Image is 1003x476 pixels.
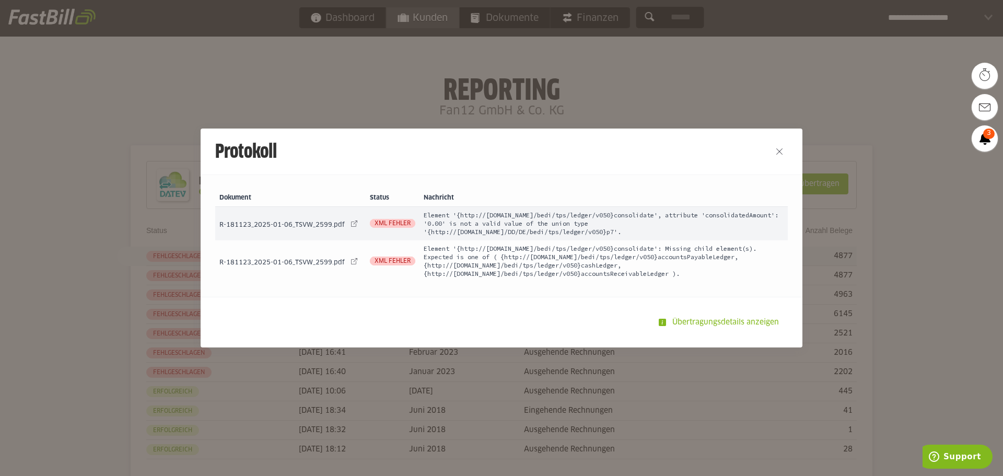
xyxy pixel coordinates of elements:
[215,190,366,207] th: Dokument
[419,240,788,282] td: Element '{http://[DOMAIN_NAME]/bedi/tps/ledger/v050}consolidate': Missing child element(s). Expec...
[923,445,993,471] iframe: Öffnet ein Widget, in dem Sie weitere Informationen finden
[419,190,788,207] th: Nachricht
[983,129,995,139] span: 3
[366,190,419,207] th: Status
[419,207,788,240] td: Element '{http://[DOMAIN_NAME]/bedi/tps/ledger/v050}consolidate', attribute 'consolidatedAmount':...
[219,260,345,266] span: R-181123_2025-01-06_TSVW_2599.pdf
[370,219,415,228] span: XML Fehler
[347,254,361,269] sl-icon-button: R-181123_2025-01-06_TSVW_2599.pdf
[370,257,415,265] span: XML Fehler
[347,216,361,231] sl-icon-button: R-181123_2025-01-06_TSVW_2599.pdf
[972,125,998,152] a: 3
[652,312,788,333] sl-button: Übertragungsdetails anzeigen
[219,222,345,228] span: R-181123_2025-01-06_TSVW_2599.pdf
